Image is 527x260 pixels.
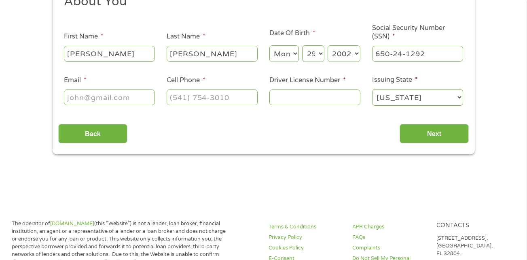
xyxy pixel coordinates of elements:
a: Complaints [352,244,426,252]
label: Email [64,76,87,85]
a: Terms & Conditions [269,223,343,231]
label: Issuing State [372,76,418,84]
a: Privacy Policy [269,234,343,241]
input: Back [58,124,127,144]
label: Date Of Birth [269,29,315,38]
a: FAQs [352,234,426,241]
input: Smith [167,46,258,61]
label: Cell Phone [167,76,205,85]
a: [DOMAIN_NAME] [50,220,94,227]
a: Cookies Policy [269,244,343,252]
label: Driver License Number [269,76,346,85]
input: (541) 754-3010 [167,90,258,105]
h4: Contacts [436,222,510,230]
input: John [64,46,155,61]
label: First Name [64,32,104,41]
a: APR Charges [352,223,426,231]
input: 078-05-1120 [372,46,463,61]
label: Last Name [167,32,205,41]
p: [STREET_ADDRESS], [GEOGRAPHIC_DATA], FL 32804. [436,234,510,258]
input: john@gmail.com [64,90,155,105]
input: Next [400,124,469,144]
label: Social Security Number (SSN) [372,24,463,41]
